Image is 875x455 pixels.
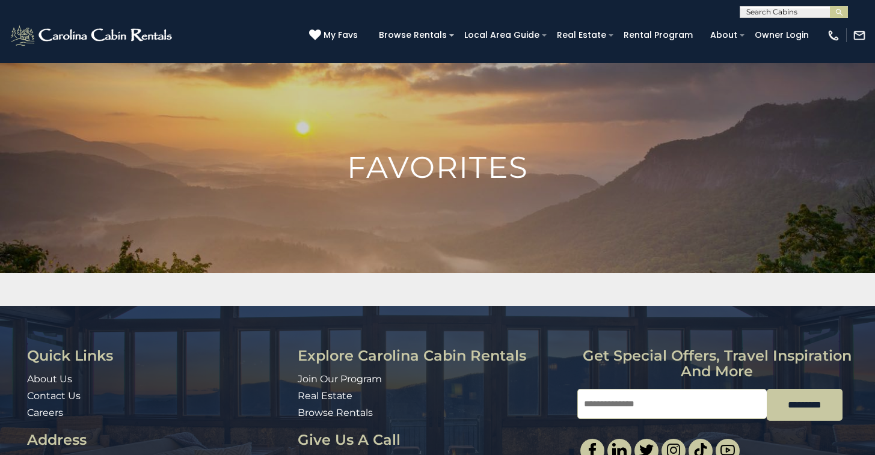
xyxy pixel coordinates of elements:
a: Owner Login [749,26,815,44]
img: mail-regular-white.png [853,29,866,42]
span: My Favs [324,29,358,41]
img: phone-regular-white.png [827,29,840,42]
h3: Give Us A Call [298,432,568,448]
h3: Address [27,432,289,448]
a: About Us [27,373,72,385]
a: Local Area Guide [458,26,545,44]
a: Browse Rentals [298,407,373,418]
h3: Quick Links [27,348,289,364]
a: About [704,26,743,44]
a: Rental Program [618,26,699,44]
img: White-1-2.png [9,23,176,47]
a: Join Our Program [298,373,382,385]
a: Real Estate [551,26,612,44]
h3: Get special offers, travel inspiration and more [577,348,857,380]
h3: Explore Carolina Cabin Rentals [298,348,568,364]
a: Careers [27,407,63,418]
a: Real Estate [298,390,352,402]
a: My Favs [309,29,361,42]
a: Browse Rentals [373,26,453,44]
a: Contact Us [27,390,81,402]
